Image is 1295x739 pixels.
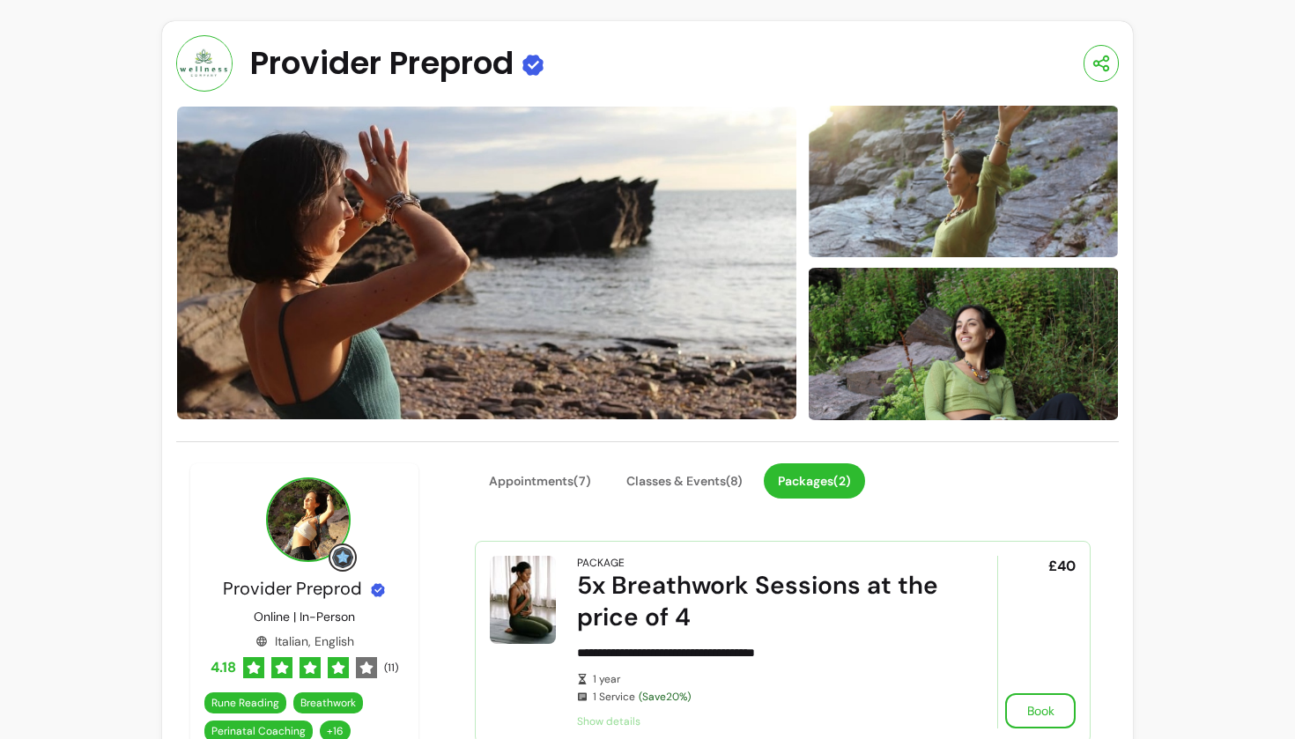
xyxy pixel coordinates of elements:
[475,463,605,499] button: Appointments(7)
[255,632,354,650] div: Italian, English
[211,724,306,738] span: Perinatal Coaching
[254,608,355,625] p: Online | In-Person
[384,661,398,675] span: ( 11 )
[332,547,353,568] img: Grow
[490,556,556,644] img: 5x Breathwork Sessions at the price of 4
[577,714,948,728] span: Show details
[176,35,233,92] img: Provider image
[250,46,514,81] span: Provider Preprod
[211,696,279,710] span: Rune Reading
[764,463,865,499] button: Packages(2)
[1005,693,1076,728] button: Book
[593,672,948,686] span: 1 year
[997,556,1076,728] div: £40
[223,577,362,600] span: Provider Preprod
[808,240,1119,448] img: image-2
[593,690,948,704] span: 1 Service
[639,690,691,704] span: (Save 20 %)
[323,724,347,738] span: + 16
[211,657,236,678] span: 4.18
[808,80,1119,283] img: image-1
[577,570,948,633] div: 5x Breathwork Sessions at the price of 4
[300,696,356,710] span: Breathwork
[612,463,757,499] button: Classes & Events(8)
[176,106,798,420] img: image-0
[266,477,351,562] img: Provider image
[577,556,625,570] div: Package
